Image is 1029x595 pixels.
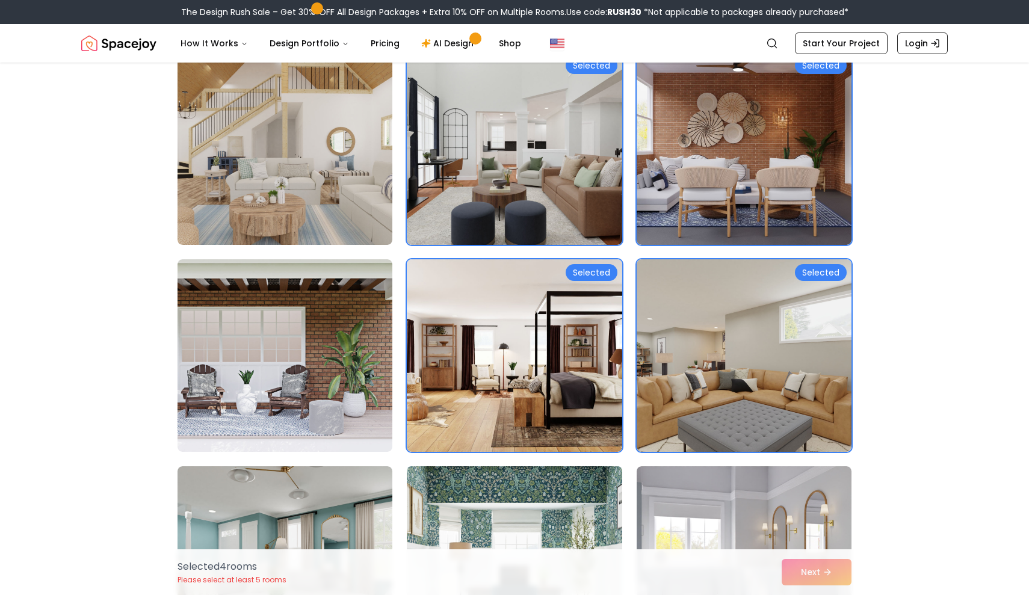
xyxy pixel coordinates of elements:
button: Design Portfolio [260,31,359,55]
div: Selected [795,264,847,281]
img: Room room-4 [178,259,392,452]
p: Selected 4 room s [178,560,286,574]
p: Please select at least 5 rooms [178,575,286,585]
a: Start Your Project [795,32,888,54]
a: Login [897,32,948,54]
button: How It Works [171,31,258,55]
div: Selected [566,264,617,281]
div: Selected [795,57,847,74]
img: Room room-2 [407,52,622,245]
img: Room room-3 [637,52,851,245]
span: Use code: [566,6,641,18]
a: Spacejoy [81,31,156,55]
span: *Not applicable to packages already purchased* [641,6,848,18]
img: United States [550,36,564,51]
img: Room room-6 [637,259,851,452]
a: AI Design [412,31,487,55]
b: RUSH30 [607,6,641,18]
nav: Global [81,24,948,63]
div: Selected [566,57,617,74]
a: Shop [489,31,531,55]
img: Spacejoy Logo [81,31,156,55]
img: Room room-1 [178,52,392,245]
nav: Main [171,31,531,55]
img: Room room-5 [407,259,622,452]
div: The Design Rush Sale – Get 30% OFF All Design Packages + Extra 10% OFF on Multiple Rooms. [181,6,848,18]
a: Pricing [361,31,409,55]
